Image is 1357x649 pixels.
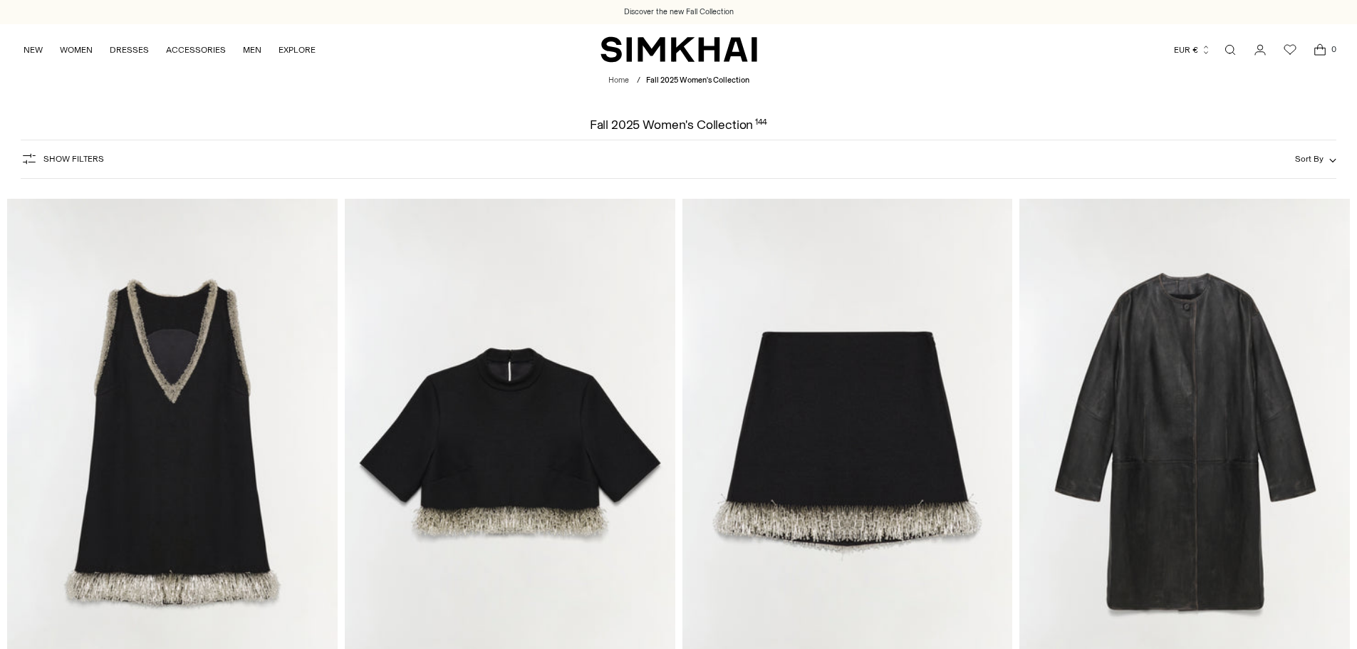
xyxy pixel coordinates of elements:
[600,36,757,63] a: SIMKHAI
[1295,151,1336,167] button: Sort By
[243,34,261,66] a: MEN
[624,6,734,18] a: Discover the new Fall Collection
[1246,36,1274,64] a: Go to the account page
[1327,43,1340,56] span: 0
[60,34,93,66] a: WOMEN
[1276,36,1304,64] a: Wishlist
[1295,154,1324,164] span: Sort By
[24,34,43,66] a: NEW
[608,76,629,85] a: Home
[1216,36,1244,64] a: Open search modal
[166,34,226,66] a: ACCESSORIES
[43,154,104,164] span: Show Filters
[21,147,104,170] button: Show Filters
[590,118,767,131] h1: Fall 2025 Women's Collection
[608,75,749,87] nav: breadcrumbs
[1174,34,1211,66] button: EUR €
[637,75,640,87] div: /
[1306,36,1334,64] a: Open cart modal
[110,34,149,66] a: DRESSES
[646,76,749,85] span: Fall 2025 Women's Collection
[279,34,316,66] a: EXPLORE
[755,118,768,131] div: 144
